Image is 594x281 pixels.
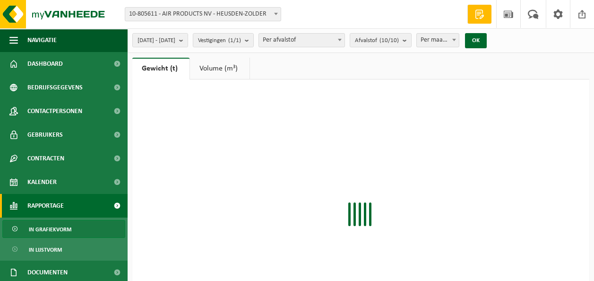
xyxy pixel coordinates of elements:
span: Contracten [27,147,64,170]
span: Rapportage [27,194,64,218]
span: 10-805611 - AIR PRODUCTS NV - HEUSDEN-ZOLDER [125,8,281,21]
a: Volume (m³) [190,58,250,79]
a: Gewicht (t) [132,58,189,79]
count: (1/1) [228,37,241,44]
a: In lijstvorm [2,240,125,258]
span: Per afvalstof [259,34,344,47]
span: Dashboard [27,52,63,76]
span: In lijstvorm [29,241,62,259]
span: Per maand [416,33,459,47]
span: Contactpersonen [27,99,82,123]
span: 10-805611 - AIR PRODUCTS NV - HEUSDEN-ZOLDER [125,7,281,21]
button: [DATE] - [DATE] [132,33,188,47]
span: Gebruikers [27,123,63,147]
span: Bedrijfsgegevens [27,76,83,99]
span: [DATE] - [DATE] [138,34,175,48]
button: OK [465,33,487,48]
span: Afvalstof [355,34,399,48]
button: Vestigingen(1/1) [193,33,254,47]
span: In grafiekvorm [29,220,71,238]
span: Navigatie [27,28,57,52]
span: Per afvalstof [258,33,345,47]
button: Afvalstof(10/10) [350,33,412,47]
span: Vestigingen [198,34,241,48]
span: Kalender [27,170,57,194]
count: (10/10) [379,37,399,44]
span: Per maand [417,34,459,47]
a: In grafiekvorm [2,220,125,238]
